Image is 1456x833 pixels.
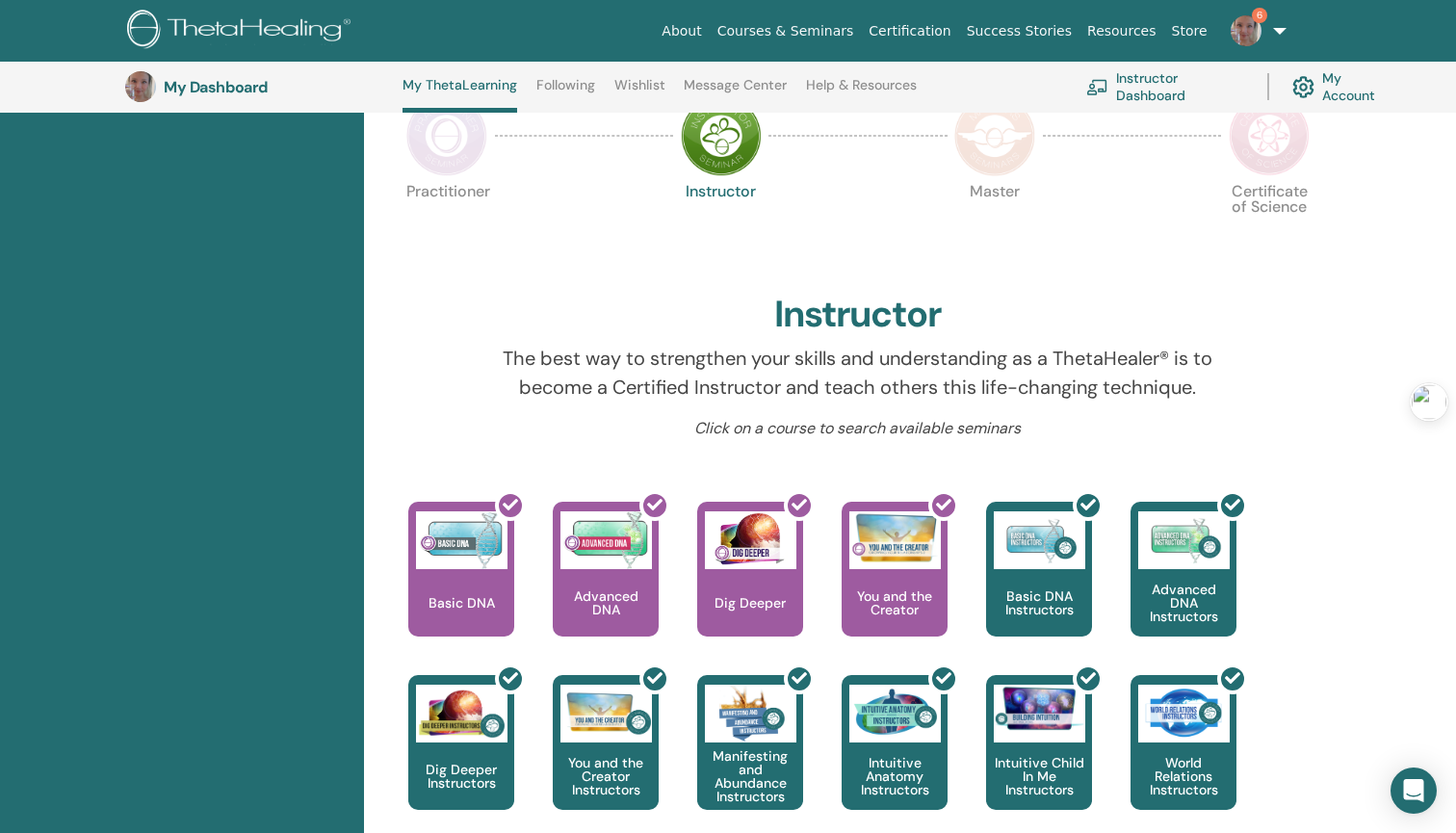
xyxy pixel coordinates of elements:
img: Dig Deeper Instructors [416,685,507,742]
img: You and the Creator Instructors [560,685,652,742]
span: 6 [1252,8,1267,23]
a: Advanced DNA Instructors Advanced DNA Instructors [1131,502,1236,675]
p: Basic DNA Instructors [986,589,1092,616]
img: Intuitive Child In Me Instructors [994,685,1085,732]
a: Help & Resources [806,77,917,108]
a: You and the Creator You and the Creator [842,502,948,675]
img: Advanced DNA Instructors [1138,511,1230,569]
img: chalkboard-teacher.svg [1086,79,1108,95]
img: Basic DNA [416,511,507,569]
p: Dig Deeper [707,596,793,610]
p: Click on a course to search available seminars [478,417,1238,440]
img: Advanced DNA [560,511,652,569]
h3: My Dashboard [164,78,356,96]
p: Advanced DNA Instructors [1131,583,1236,623]
img: Certificate of Science [1229,95,1310,176]
img: Basic DNA Instructors [994,511,1085,569]
img: cog.svg [1292,71,1314,103]
a: Store [1164,13,1215,49]
a: My Account [1292,65,1394,108]
img: Dig Deeper [705,511,796,569]
p: You and the Creator [842,589,948,616]
img: logo.png [127,10,357,53]
img: default.jpg [125,71,156,102]
a: Wishlist [614,77,665,108]
img: Practitioner [406,95,487,176]
a: Advanced DNA Advanced DNA [553,502,659,675]
img: default.jpg [1231,15,1261,46]
p: You and the Creator Instructors [553,756,659,796]
img: You and the Creator [849,511,941,564]
a: About [654,13,709,49]
a: Courses & Seminars [710,13,862,49]
img: Instructor [681,95,762,176]
a: Following [536,77,595,108]
a: Dig Deeper Dig Deeper [697,502,803,675]
p: World Relations Instructors [1131,756,1236,796]
p: Certificate of Science [1229,184,1310,265]
img: Manifesting and Abundance Instructors [705,685,796,742]
a: Resources [1079,13,1164,49]
a: Success Stories [959,13,1079,49]
p: Instructor [681,184,762,265]
a: My ThetaLearning [403,77,517,113]
img: World Relations Instructors [1138,685,1230,742]
p: Master [954,184,1035,265]
a: Basic DNA Instructors Basic DNA Instructors [986,502,1092,675]
p: The best way to strengthen your skills and understanding as a ThetaHealer® is to become a Certifi... [478,344,1238,402]
a: Message Center [684,77,787,108]
a: Certification [861,13,958,49]
p: Manifesting and Abundance Instructors [697,749,803,803]
p: Dig Deeper Instructors [408,763,514,790]
div: Open Intercom Messenger [1391,768,1437,814]
img: Master [954,95,1035,176]
a: Basic DNA Basic DNA [408,502,514,675]
p: Intuitive Child In Me Instructors [986,756,1092,796]
p: Practitioner [406,184,487,265]
a: Instructor Dashboard [1086,65,1244,108]
p: Intuitive Anatomy Instructors [842,756,948,796]
h2: Instructor [774,293,943,337]
p: Advanced DNA [553,589,659,616]
img: Intuitive Anatomy Instructors [849,685,941,742]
